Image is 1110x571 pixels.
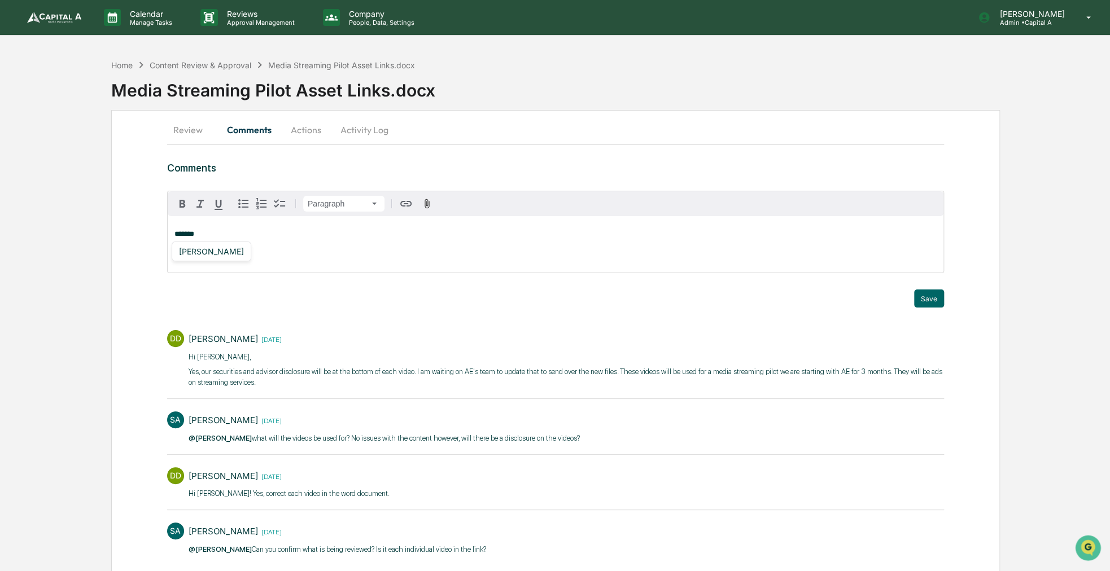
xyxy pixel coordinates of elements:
span: • [94,153,98,162]
p: what will the videos be used for? No issues with the content however, will there be a disclosure ... [189,433,580,444]
p: Reviews [218,9,300,19]
h3: Comments [167,162,944,174]
p: [PERSON_NAME] [990,9,1070,19]
img: 1746055101610-c473b297-6a78-478c-a979-82029cc54cd1 [11,86,32,106]
p: Company [340,9,420,19]
button: Comments [218,116,281,143]
div: Media Streaming Pilot Asset Links.docx [111,71,1110,100]
time: Monday, September 22, 2025 at 1:23:03 PM MDT [258,471,282,481]
time: Monday, September 22, 2025 at 1:21:59 PM MDT [258,526,282,536]
p: Hi [PERSON_NAME]! Yes, correct each video in the word document.​ [189,488,390,499]
span: [DATE] [100,153,123,162]
p: Calendar [121,9,178,19]
p: Approval Management [218,19,300,27]
button: Save [914,289,944,308]
div: SA [167,522,184,539]
button: Review [167,116,218,143]
a: 🔎Data Lookup [7,217,76,237]
div: Media Streaming Pilot Asset Links.docx [268,60,415,70]
button: Bold [173,195,191,213]
div: DD [167,330,184,347]
div: 🖐️ [11,201,20,210]
p: Hi [PERSON_NAME], [189,352,944,363]
img: 8933085812038_c878075ebb4cc5468115_72.jpg [24,86,44,106]
button: Underline [209,195,228,213]
span: Pylon [112,249,137,257]
img: logo [27,12,81,23]
span: @[PERSON_NAME] [189,545,252,554]
div: 🔎 [11,222,20,231]
iframe: Open customer support [1074,534,1104,564]
p: People, Data, Settings [340,19,420,27]
button: See all [175,122,206,136]
span: Data Lookup [23,221,71,232]
time: Monday, September 22, 2025 at 11:28:08 PM MDT [258,415,282,425]
img: Sigrid Alegria [11,142,29,160]
span: Preclearance [23,200,73,211]
div: We're available if you need us! [51,97,155,106]
span: @[PERSON_NAME] [189,434,252,442]
div: [PERSON_NAME] [189,526,258,537]
div: 🗄️ [82,201,91,210]
div: Content Review & Approval [150,60,251,70]
time: Tuesday, September 23, 2025 at 7:58:28 AM MDT [258,334,282,344]
div: [PERSON_NAME] [189,333,258,344]
p: Can you confirm what is being reviewed? Is it each individual video in the link?​ [189,544,486,555]
button: Block type [303,196,384,212]
div: secondary tabs example [167,116,944,143]
button: Actions [281,116,331,143]
div: Start new chat [51,86,185,97]
p: Admin • Capital A [990,19,1070,27]
p: Yes, our securities and advisor disclosure will be at the bottom of each video. I am waiting on A... [189,366,944,388]
a: 🖐️Preclearance [7,195,77,216]
p: How can we help? [11,23,206,41]
div: Past conversations [11,125,76,134]
button: Activity Log [331,116,397,143]
div: [PERSON_NAME] [189,471,258,481]
a: 🗄️Attestations [77,195,145,216]
button: Italic [191,195,209,213]
p: Manage Tasks [121,19,178,27]
div: Home [111,60,133,70]
span: Attestations [93,200,140,211]
div: SA [167,411,184,428]
button: Start new chat [192,89,206,103]
a: Powered byPylon [80,248,137,257]
div: [PERSON_NAME] [189,415,258,425]
span: [PERSON_NAME] [35,153,91,162]
div: [PERSON_NAME] [174,244,248,258]
div: DD [167,467,184,484]
button: Attach files [417,196,437,212]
